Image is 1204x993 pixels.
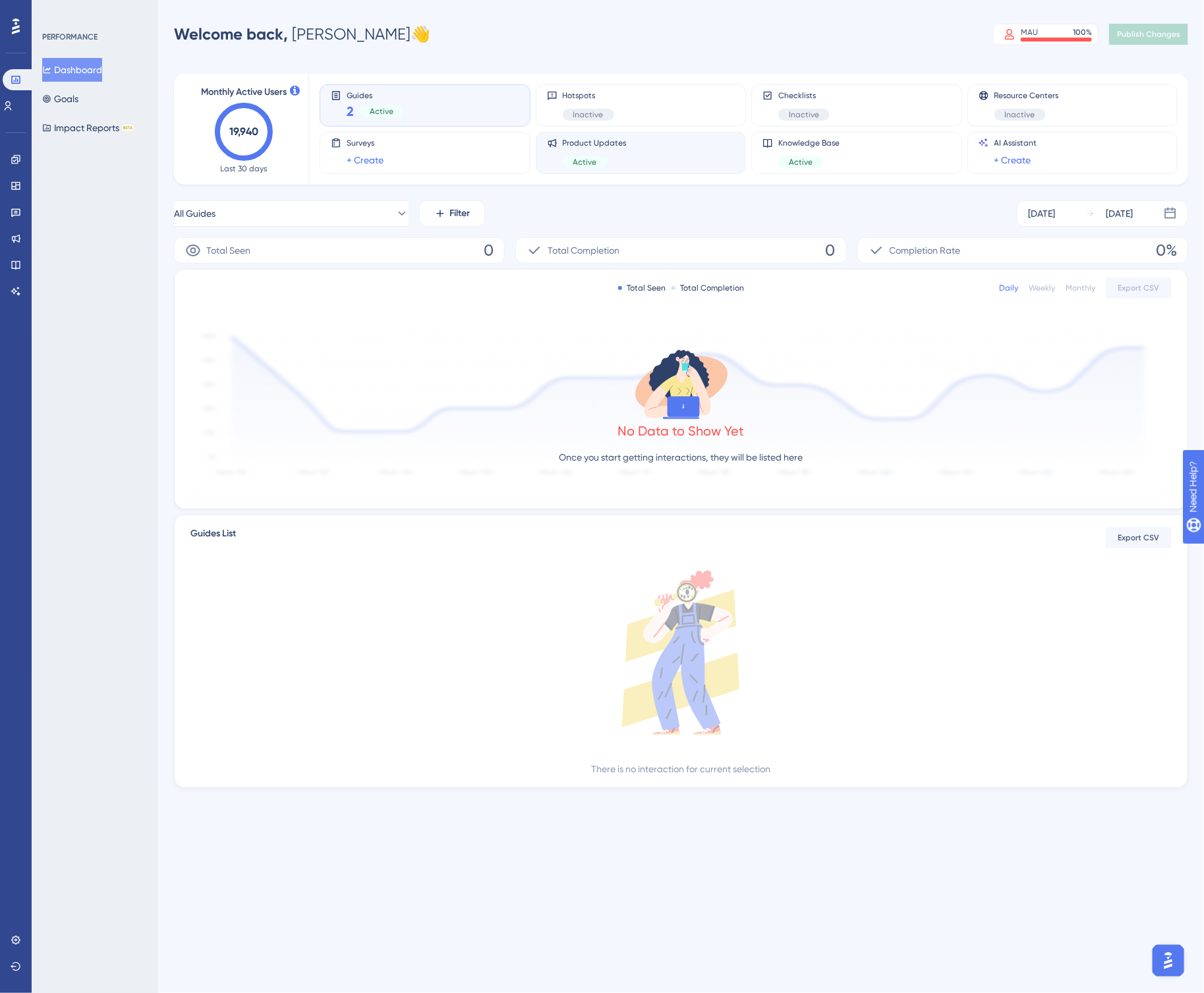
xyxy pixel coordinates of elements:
[347,152,384,168] a: + Create
[789,157,813,167] span: Active
[347,138,384,148] span: Surveys
[1106,206,1133,221] div: [DATE]
[573,109,604,120] span: Inactive
[826,240,836,261] span: 0
[174,200,409,227] button: All Guides
[1118,283,1160,293] span: Export CSV
[419,200,485,227] button: Filter
[994,138,1037,148] span: AI Assistant
[1005,109,1035,120] span: Inactive
[778,90,830,101] span: Checklists
[347,102,354,121] span: 2
[1156,240,1177,261] span: 0%
[548,242,619,258] span: Total Completion
[618,283,666,293] div: Total Seen
[994,152,1031,168] a: + Create
[450,206,471,221] span: Filter
[206,242,250,258] span: Total Seen
[190,526,236,550] span: Guides List
[1149,941,1188,980] iframe: UserGuiding AI Assistant Launcher
[1109,24,1188,45] button: Publish Changes
[31,3,82,19] span: Need Help?
[1066,283,1095,293] div: Monthly
[42,32,98,42] div: PERFORMANCE
[1021,27,1038,38] div: MAU
[42,87,78,111] button: Goals
[890,242,961,258] span: Completion Rate
[563,138,627,148] span: Product Updates
[999,283,1018,293] div: Daily
[1106,527,1172,548] button: Export CSV
[563,90,614,101] span: Hotspots
[122,125,134,131] div: BETA
[1118,532,1160,543] span: Export CSV
[592,761,771,777] div: There is no interaction for current selection
[221,163,268,174] span: Last 30 days
[1117,29,1180,40] span: Publish Changes
[484,240,494,261] span: 0
[672,283,745,293] div: Total Completion
[789,109,819,120] span: Inactive
[1106,277,1172,298] button: Export CSV
[42,58,102,82] button: Dashboard
[229,125,258,138] text: 19,940
[42,116,134,140] button: Impact ReportsBETA
[174,24,288,43] span: Welcome back,
[370,106,393,117] span: Active
[174,206,215,221] span: All Guides
[347,90,404,99] span: Guides
[1073,27,1092,38] div: 100 %
[618,422,745,440] div: No Data to Show Yet
[1028,206,1055,221] div: [DATE]
[1029,283,1055,293] div: Weekly
[559,449,803,465] p: Once you start getting interactions, they will be listed here
[994,90,1059,101] span: Resource Centers
[778,138,840,148] span: Knowledge Base
[174,24,430,45] div: [PERSON_NAME] 👋
[201,84,287,100] span: Monthly Active Users
[573,157,597,167] span: Active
